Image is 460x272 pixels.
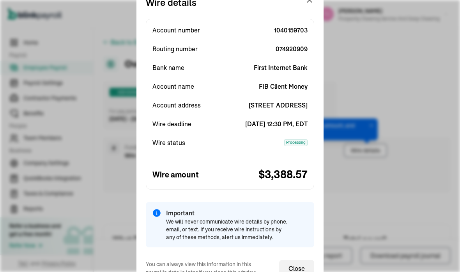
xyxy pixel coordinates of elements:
span: Bank name [152,63,184,72]
span: Routing number [152,44,198,54]
span: FIB Client Money [230,82,308,91]
span: First Internet Bank [230,63,308,72]
span: 1040159703 [230,25,308,35]
span: We will never communicate wire details by phone, email, or text. If you receive wire instructions... [166,218,291,241]
span: Important [166,208,195,218]
span: Account address [152,100,201,110]
span: Wire amount [152,169,199,181]
span: Account number [152,25,200,35]
span: Wire deadline [152,119,191,129]
span: 074920909 [230,44,308,54]
span: [STREET_ADDRESS] [230,100,308,110]
span: $ 3,388.57 [230,166,308,183]
span: Account name [152,82,194,91]
span: [DATE] 12:30 PM, EDT [230,119,308,129]
span: Processing [284,139,308,146]
span: Wire status [152,138,185,147]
